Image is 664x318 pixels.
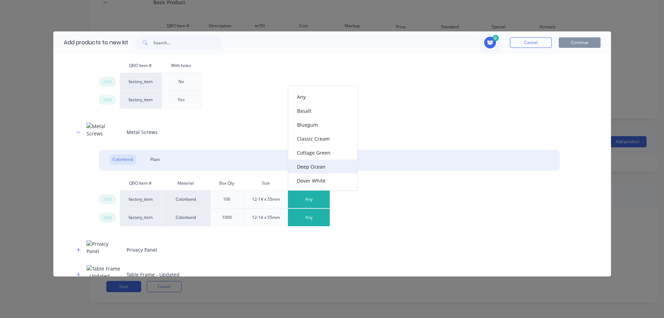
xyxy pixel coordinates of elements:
[161,59,201,73] div: With holes
[99,213,116,222] div: add
[153,36,222,50] input: Search...
[510,37,552,48] button: Cancel
[103,96,112,103] span: add
[243,176,288,190] div: Size
[53,262,611,287] div: Table Frame - UpdatedTable Frame - Updated
[103,196,112,203] span: add
[109,154,136,165] div: Colorbond
[288,104,357,118] div: Basalt
[288,118,357,132] div: Bluegum
[161,208,210,227] div: Colorbond
[288,90,357,104] div: Any
[305,214,313,221] div: Any
[216,209,237,226] div: 1000
[559,37,601,48] button: Continue
[147,154,163,165] div: Plain
[288,160,357,173] div: Deep Ocean
[246,191,285,208] div: 12-14 x 55mm
[288,191,330,208] button: Any
[288,132,357,146] div: Classic Cream
[493,35,499,41] span: 0
[99,95,116,105] div: add
[53,237,611,262] div: Privacy PanelPrivacy Panel
[210,176,244,190] div: Box Qty
[103,214,112,221] span: add
[172,91,190,109] div: Yes
[99,77,116,87] div: add
[288,209,330,226] button: Any
[120,91,161,109] div: factory_item
[173,73,190,90] div: No
[53,120,611,145] div: Metal ScrewsMetal Screws
[120,176,161,190] div: QBO Item #
[120,190,161,208] div: factory_item
[120,59,161,73] div: QBO Item #
[288,173,357,187] div: Dover White
[161,176,210,190] div: Material
[120,73,161,91] div: factory_item
[288,187,357,201] div: Dune
[103,78,112,85] span: add
[217,191,236,208] div: 100
[99,194,116,204] div: add
[161,190,210,208] div: Colorbond
[305,196,313,202] div: Any
[288,146,357,160] div: Cottage Green
[246,209,285,226] div: 12-14 x 55mm
[120,208,161,227] div: factory_item
[53,31,128,54] div: Add products to new kit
